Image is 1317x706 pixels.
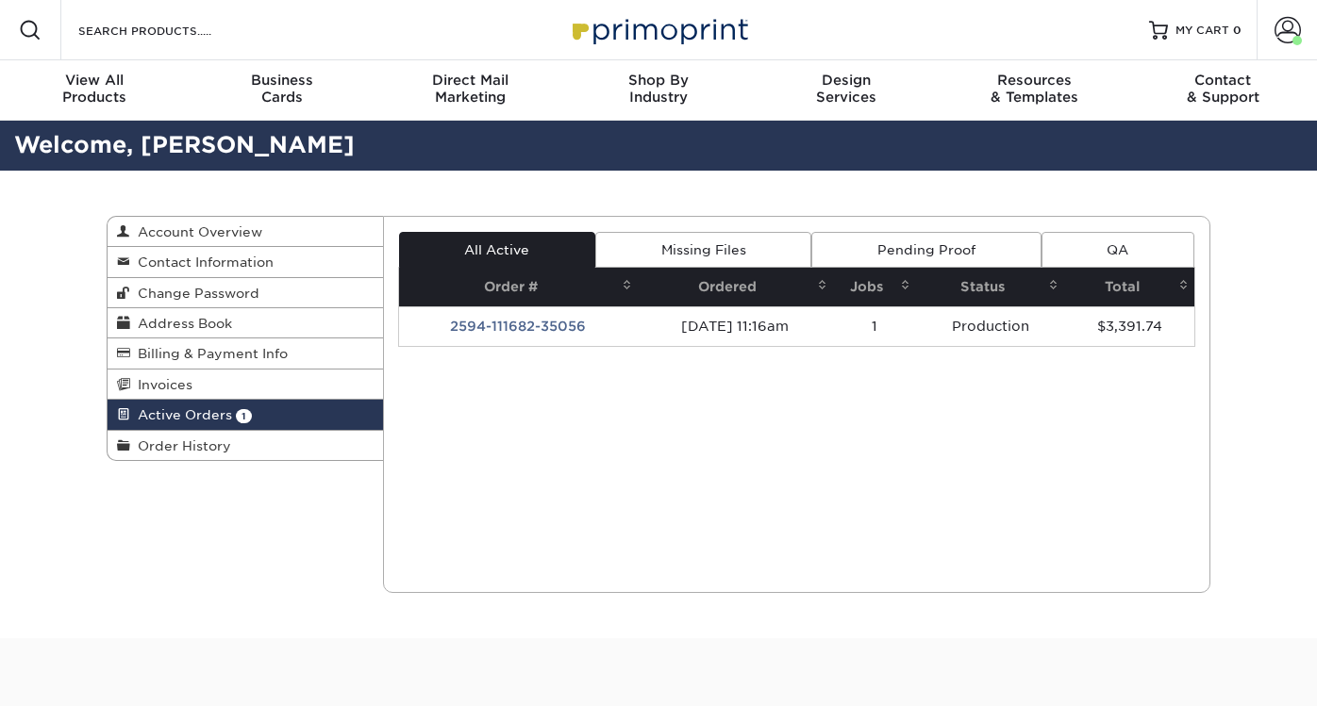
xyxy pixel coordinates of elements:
[188,72,375,89] span: Business
[108,400,383,430] a: Active Orders 1
[399,232,595,268] a: All Active
[564,72,752,106] div: Industry
[108,278,383,308] a: Change Password
[108,247,383,277] a: Contact Information
[188,60,375,121] a: BusinessCards
[1175,23,1229,39] span: MY CART
[833,306,916,346] td: 1
[108,369,383,400] a: Invoices
[916,268,1065,306] th: Status
[130,346,288,361] span: Billing & Payment Info
[595,232,811,268] a: Missing Files
[941,72,1128,89] span: Resources
[130,407,232,422] span: Active Orders
[399,268,638,306] th: Order #
[108,308,383,338] a: Address Book
[564,60,752,121] a: Shop ByIndustry
[564,9,753,50] img: Primoprint
[638,306,833,346] td: [DATE] 11:16am
[130,377,192,392] span: Invoices
[916,306,1065,346] td: Production
[833,268,916,306] th: Jobs
[1129,72,1317,106] div: & Support
[941,72,1128,106] div: & Templates
[130,286,259,301] span: Change Password
[1064,268,1194,306] th: Total
[108,338,383,369] a: Billing & Payment Info
[753,72,941,89] span: Design
[130,316,232,331] span: Address Book
[108,431,383,460] a: Order History
[130,438,231,453] span: Order History
[753,60,941,121] a: DesignServices
[753,72,941,106] div: Services
[564,72,752,89] span: Shop By
[941,60,1128,121] a: Resources& Templates
[1233,24,1242,37] span: 0
[76,19,260,41] input: SEARCH PRODUCTS.....
[130,224,262,239] span: Account Overview
[399,306,638,346] td: 2594-111682-35056
[130,254,274,270] span: Contact Information
[1129,60,1317,121] a: Contact& Support
[376,72,564,106] div: Marketing
[638,268,833,306] th: Ordered
[236,409,252,423] span: 1
[108,217,383,247] a: Account Overview
[376,72,564,89] span: Direct Mail
[1129,72,1317,89] span: Contact
[376,60,564,121] a: Direct MailMarketing
[188,72,375,106] div: Cards
[811,232,1041,268] a: Pending Proof
[1042,232,1194,268] a: QA
[1064,306,1194,346] td: $3,391.74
